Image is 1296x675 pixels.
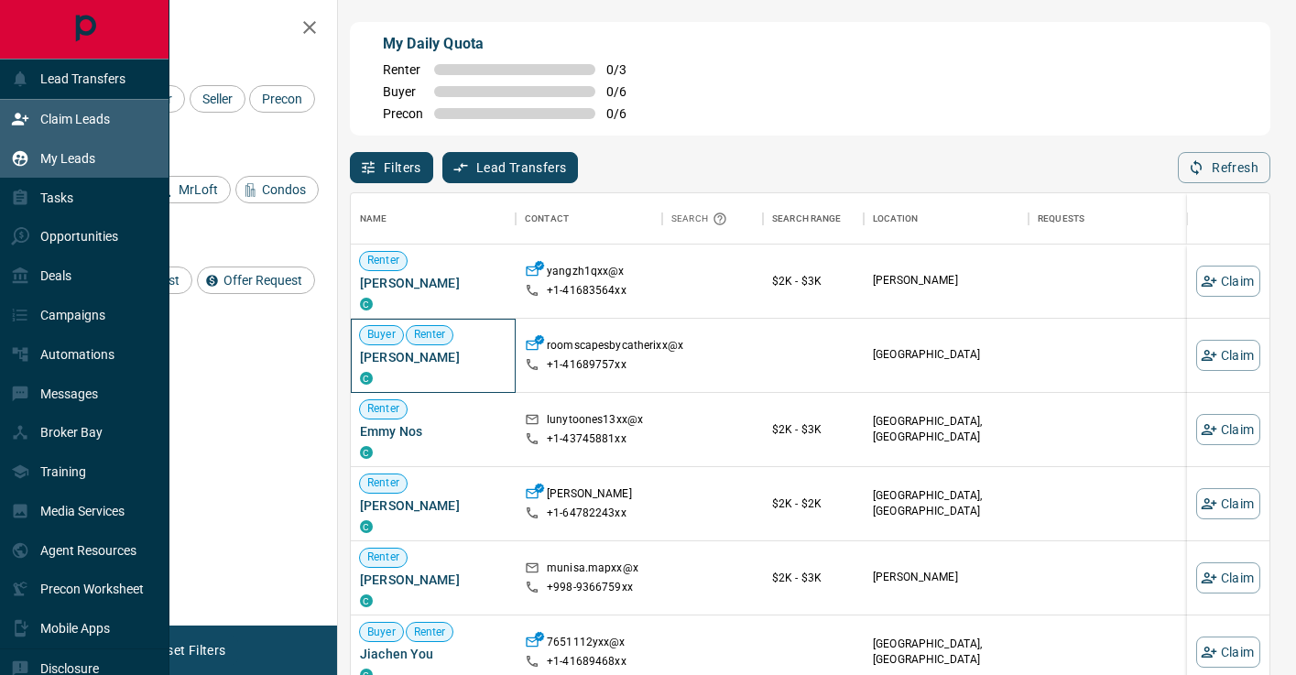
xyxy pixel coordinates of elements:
[360,401,407,417] span: Renter
[360,274,506,292] span: [PERSON_NAME]
[1196,637,1260,668] button: Claim
[383,106,423,121] span: Precon
[172,182,224,197] span: MrLoft
[407,625,453,640] span: Renter
[407,327,453,343] span: Renter
[383,62,423,77] span: Renter
[217,273,309,288] span: Offer Request
[606,84,647,99] span: 0 / 6
[772,193,842,245] div: Search Range
[360,193,387,245] div: Name
[360,645,506,663] span: Jiachen You
[256,182,312,197] span: Condos
[360,625,403,640] span: Buyer
[249,85,315,113] div: Precon
[152,176,231,203] div: MrLoft
[547,635,626,654] p: 7651112yxx@x
[59,18,319,40] h2: Filters
[547,338,683,357] p: roomscapesbycatherixx@x
[606,106,647,121] span: 0 / 6
[360,422,506,441] span: Emmy Nos
[547,506,626,521] p: +1- 64782243xx
[772,570,855,586] p: $2K - $3K
[383,33,647,55] p: My Daily Quota
[1038,193,1084,245] div: Requests
[772,421,855,438] p: $2K - $3K
[256,92,309,106] span: Precon
[873,637,1019,668] p: [GEOGRAPHIC_DATA], [GEOGRAPHIC_DATA]
[190,85,245,113] div: Seller
[360,496,506,515] span: [PERSON_NAME]
[1178,152,1270,183] button: Refresh
[516,193,662,245] div: Contact
[360,520,373,533] div: condos.ca
[1196,340,1260,371] button: Claim
[547,357,626,373] p: +1- 41689757xx
[864,193,1029,245] div: Location
[360,446,373,459] div: condos.ca
[139,635,237,666] button: Reset Filters
[197,267,315,294] div: Offer Request
[1196,488,1260,519] button: Claim
[350,152,433,183] button: Filters
[360,298,373,310] div: condos.ca
[772,273,855,289] p: $2K - $3K
[772,495,855,512] p: $2K - $2K
[873,347,1019,363] p: [GEOGRAPHIC_DATA]
[1196,562,1260,593] button: Claim
[360,372,373,385] div: condos.ca
[1196,266,1260,297] button: Claim
[1029,193,1193,245] div: Requests
[360,594,373,607] div: condos.ca
[873,414,1019,445] p: [GEOGRAPHIC_DATA], [GEOGRAPHIC_DATA]
[360,550,407,565] span: Renter
[873,488,1019,519] p: [GEOGRAPHIC_DATA], [GEOGRAPHIC_DATA]
[360,327,403,343] span: Buyer
[360,571,506,589] span: [PERSON_NAME]
[606,62,647,77] span: 0 / 3
[873,570,1019,585] p: [PERSON_NAME]
[547,412,643,431] p: lunytoones13xx@x
[547,431,626,447] p: +1- 43745881xx
[196,92,239,106] span: Seller
[442,152,579,183] button: Lead Transfers
[351,193,516,245] div: Name
[547,283,626,299] p: +1- 41683564xx
[547,654,626,670] p: +1- 41689468xx
[547,561,638,580] p: munisa.mapxx@x
[235,176,319,203] div: Condos
[1196,414,1260,445] button: Claim
[873,273,1019,289] p: [PERSON_NAME]
[671,193,732,245] div: Search
[873,193,918,245] div: Location
[360,253,407,268] span: Renter
[763,193,864,245] div: Search Range
[383,84,423,99] span: Buyer
[525,193,569,245] div: Contact
[547,580,633,595] p: +998- 9366759xx
[360,348,506,366] span: [PERSON_NAME]
[547,264,625,283] p: yangzh1qxx@x
[360,475,407,491] span: Renter
[547,486,632,506] p: [PERSON_NAME]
